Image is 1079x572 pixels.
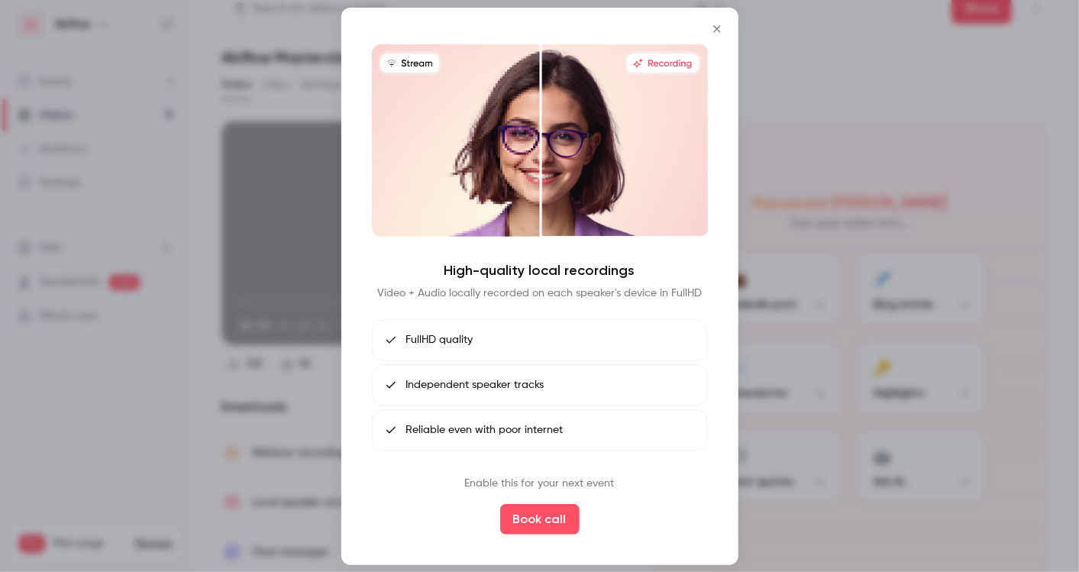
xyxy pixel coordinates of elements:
h4: High-quality local recordings [444,261,635,280]
span: Independent speaker tracks [406,377,544,393]
span: FullHD quality [406,332,473,348]
p: Video + Audio locally recorded on each speaker's device in FullHD [377,286,702,301]
p: Enable this for your next event [465,476,615,492]
span: Reliable even with poor internet [406,422,564,438]
button: Close [702,13,732,44]
button: Book call [500,504,580,535]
